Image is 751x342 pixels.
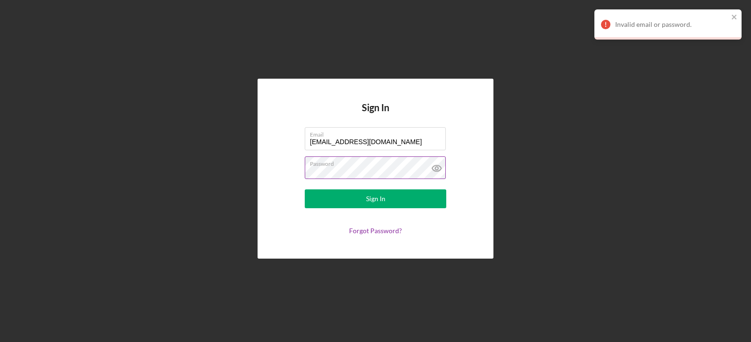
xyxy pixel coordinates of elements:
[310,157,446,167] label: Password
[366,189,385,208] div: Sign In
[310,128,446,138] label: Email
[362,102,389,127] h4: Sign In
[305,189,446,208] button: Sign In
[349,227,402,235] a: Forgot Password?
[615,21,728,28] div: Invalid email or password.
[731,13,738,22] button: close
